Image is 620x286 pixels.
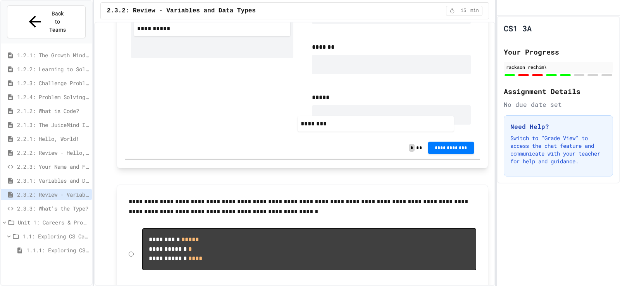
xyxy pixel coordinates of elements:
h2: Your Progress [504,46,613,57]
h3: Need Help? [510,122,606,131]
span: 1.2.3: Challenge Problem - The Bridge [17,79,89,87]
span: 2.2.1: Hello, World! [17,135,89,143]
h1: CS1 3A [504,23,532,34]
span: Unit 1: Careers & Professionalism [18,218,89,226]
span: 2.3.2: Review - Variables and Data Types [107,6,256,15]
span: 2.3.1: Variables and Data Types [17,176,89,185]
span: 2.2.3: Your Name and Favorite Movie [17,163,89,171]
span: 1.2.1: The Growth Mindset [17,51,89,59]
span: 1.1: Exploring CS Careers [22,232,89,240]
span: 2.3.3: What's the Type? [17,204,89,212]
span: 2.1.3: The JuiceMind IDE [17,121,89,129]
span: min [470,8,479,14]
span: 2.1.2: What is Code? [17,107,89,115]
h2: Assignment Details [504,86,613,97]
p: Switch to "Grade View" to access the chat feature and communicate with your teacher for help and ... [510,134,606,165]
div: No due date set [504,100,613,109]
span: 1.1.1: Exploring CS Careers [26,246,89,254]
div: rackson rechim\ [506,63,611,70]
span: 1.2.4: Problem Solving Practice [17,93,89,101]
span: Back to Teams [48,10,67,34]
span: 1.2.2: Learning to Solve Hard Problems [17,65,89,73]
span: 2.3.2: Review - Variables and Data Types [17,190,89,199]
button: Back to Teams [7,5,86,38]
span: 15 [457,8,470,14]
span: 2.2.2: Review - Hello, World! [17,149,89,157]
